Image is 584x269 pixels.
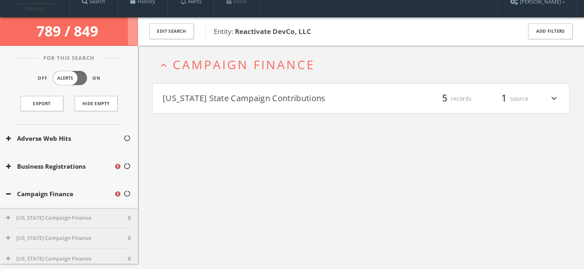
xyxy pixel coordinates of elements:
button: Business Registrations [6,162,114,171]
button: expand_lessCampaign Finance [158,58,570,71]
span: On [92,75,101,82]
button: Hide Empty [75,96,118,111]
span: 0 [128,255,131,263]
i: expand_less [158,60,169,71]
button: [US_STATE] Campaign Finance [6,214,128,222]
span: For This Search [37,54,101,62]
a: Export [20,96,63,111]
span: 0 [128,234,131,242]
button: [US_STATE] Campaign Finance [6,255,128,263]
b: Reactivate DevCo, LLC [235,27,311,36]
span: 0 [128,214,131,222]
button: [US_STATE] State Campaign Contributions [163,92,361,106]
span: 789 / 849 [36,21,101,40]
button: Adverse Web Hits [6,134,123,143]
button: Campaign Finance [6,189,114,199]
span: 5 [438,91,451,106]
span: Campaign Finance [173,56,315,73]
div: source [480,92,528,106]
div: records [423,92,472,106]
button: Add Filters [528,23,573,39]
span: Off [38,75,47,82]
i: expand_more [549,92,559,106]
span: 1 [498,91,510,106]
button: [US_STATE] Campaign Finance [6,234,128,242]
span: Entity: [214,27,311,36]
button: Edit Search [149,23,194,39]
